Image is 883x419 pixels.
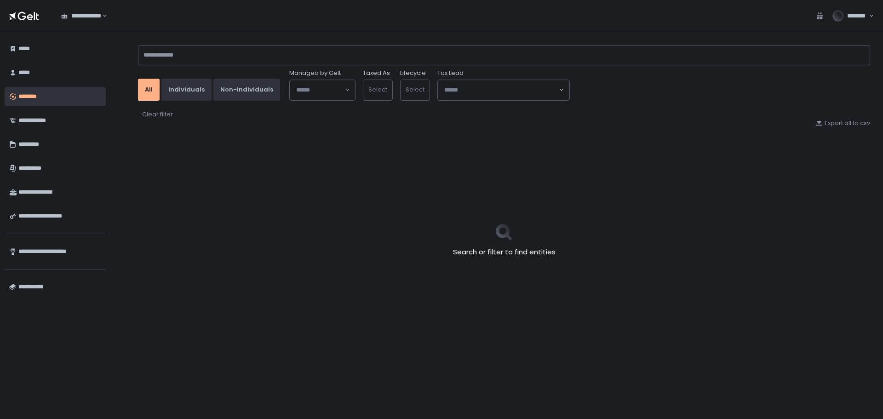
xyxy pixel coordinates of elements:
[368,85,387,94] span: Select
[161,79,212,101] button: Individuals
[438,80,569,100] div: Search for option
[101,11,102,21] input: Search for option
[289,69,341,77] span: Managed by Gelt
[400,69,426,77] label: Lifecycle
[213,79,280,101] button: Non-Individuals
[815,119,870,127] button: Export all to csv
[168,86,205,94] div: Individuals
[142,110,173,119] button: Clear filter
[453,247,556,258] h2: Search or filter to find entities
[363,69,390,77] label: Taxed As
[406,85,424,94] span: Select
[444,86,558,95] input: Search for option
[138,79,160,101] button: All
[437,69,464,77] span: Tax Lead
[296,86,344,95] input: Search for option
[290,80,355,100] div: Search for option
[55,6,107,26] div: Search for option
[220,86,273,94] div: Non-Individuals
[145,86,153,94] div: All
